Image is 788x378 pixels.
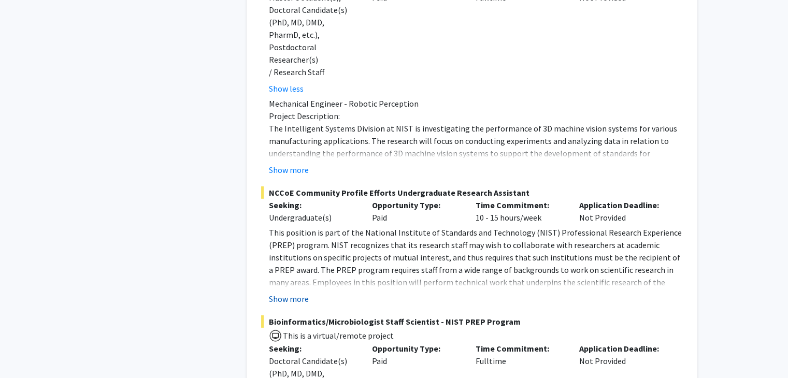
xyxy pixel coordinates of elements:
p: Seeking: [269,199,357,211]
p: Project Description: [269,110,683,122]
p: Mechanical Engineer - Robotic Perception [269,97,683,110]
p: The Intelligent Systems Division at NIST is investigating the performance of 3D machine vision sy... [269,122,683,184]
p: Seeking: [269,342,357,355]
p: This position is part of the National Institute of Standards and Technology (NIST) Professional R... [269,226,683,301]
div: Paid [364,199,468,224]
button: Show more [269,164,309,176]
div: Undergraduate(s) [269,211,357,224]
p: Opportunity Type: [372,199,460,211]
p: Application Deadline: [579,199,667,211]
button: Show less [269,82,304,95]
p: Opportunity Type: [372,342,460,355]
p: Application Deadline: [579,342,667,355]
div: 10 - 15 hours/week [468,199,571,224]
div: Not Provided [571,199,675,224]
iframe: Chat [8,331,44,370]
span: Bioinformatics/Microbiologist Staff Scientist - NIST PREP Program [261,315,683,328]
span: This is a virtual/remote project [282,330,394,341]
p: Time Commitment: [476,199,564,211]
button: Show more [269,293,309,305]
span: NCCoE Community Profile Efforts Undergraduate Research Assistant [261,186,683,199]
p: Time Commitment: [476,342,564,355]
